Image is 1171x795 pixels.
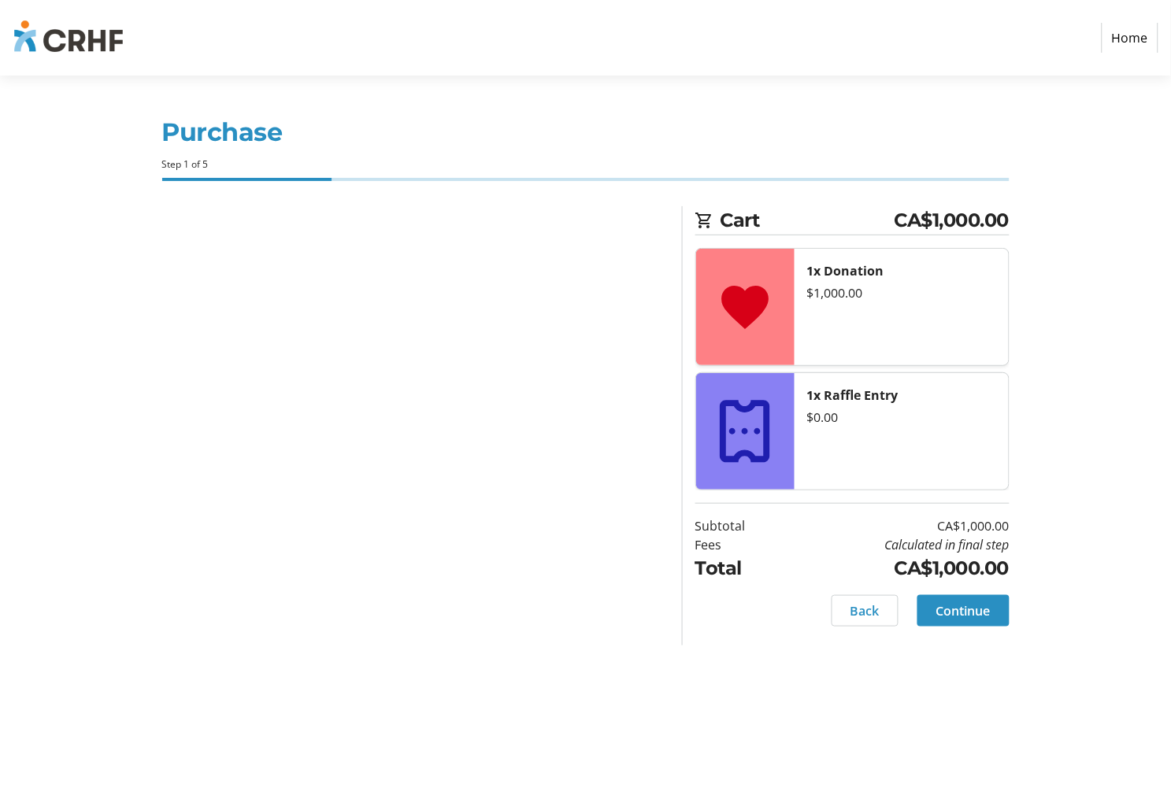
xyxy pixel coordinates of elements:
[895,206,1010,235] span: CA$1,000.00
[162,113,1010,151] h1: Purchase
[807,386,899,404] strong: 1x Raffle Entry
[1102,23,1158,53] a: Home
[936,601,991,620] span: Continue
[832,595,899,627] button: Back
[695,535,786,554] td: Fees
[807,408,996,427] div: $0.00
[917,595,1010,627] button: Continue
[786,554,1010,582] td: CA$1,000.00
[807,283,996,302] div: $1,000.00
[721,206,895,235] span: Cart
[850,601,880,620] span: Back
[807,262,884,279] strong: 1x Donation
[162,157,1010,172] div: Step 1 of 5
[786,516,1010,535] td: CA$1,000.00
[786,535,1010,554] td: Calculated in final step
[695,516,786,535] td: Subtotal
[13,6,124,69] img: Chinook Regional Hospital Foundation's Logo
[695,554,786,582] td: Total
